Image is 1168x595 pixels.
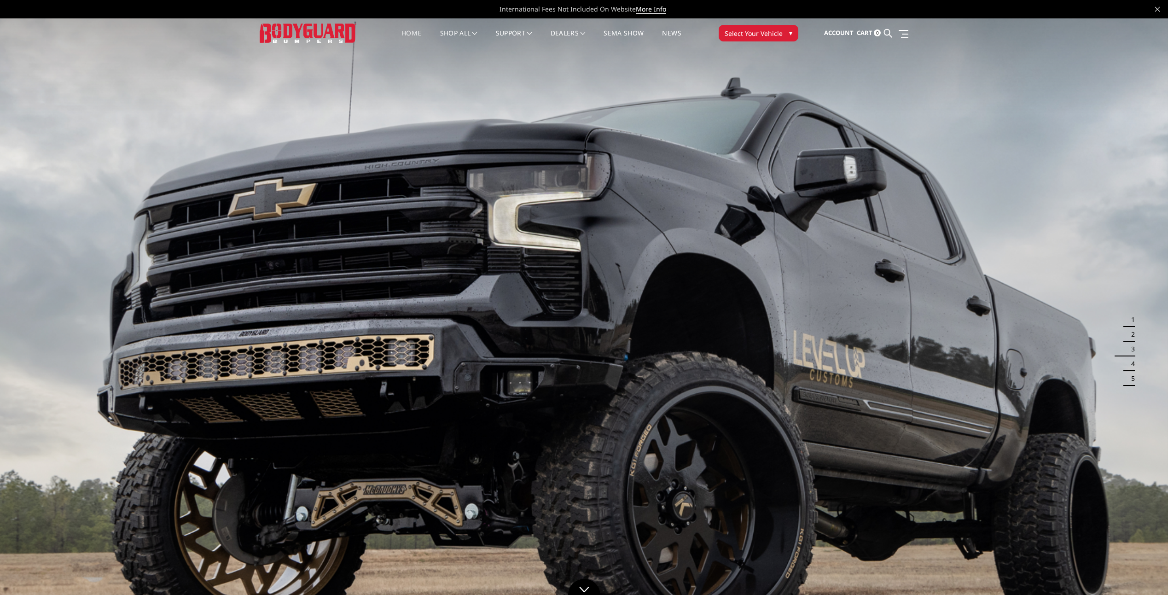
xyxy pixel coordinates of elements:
[857,29,872,37] span: Cart
[568,579,600,595] a: Click to Down
[440,30,477,48] a: shop all
[857,21,881,46] a: Cart 0
[604,30,644,48] a: SEMA Show
[260,23,356,42] img: BODYGUARD BUMPERS
[1126,371,1135,386] button: 5 of 5
[636,5,666,14] a: More Info
[725,29,783,38] span: Select Your Vehicle
[824,29,854,37] span: Account
[401,30,421,48] a: Home
[1122,551,1168,595] iframe: Chat Widget
[496,30,532,48] a: Support
[789,28,792,38] span: ▾
[874,29,881,36] span: 0
[551,30,586,48] a: Dealers
[824,21,854,46] a: Account
[662,30,681,48] a: News
[719,25,798,41] button: Select Your Vehicle
[1126,327,1135,342] button: 2 of 5
[1126,356,1135,371] button: 4 of 5
[1126,312,1135,327] button: 1 of 5
[1126,342,1135,356] button: 3 of 5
